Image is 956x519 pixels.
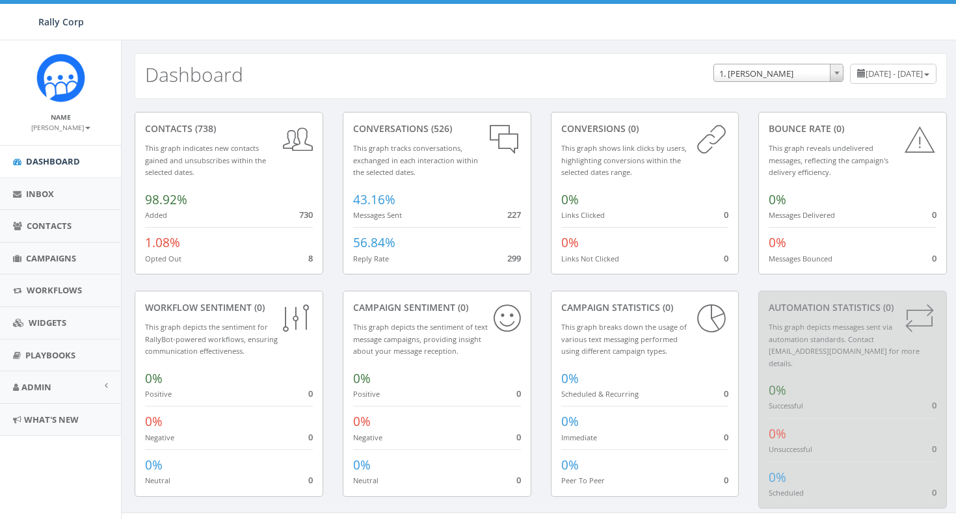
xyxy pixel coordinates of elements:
span: 0% [769,234,786,251]
span: 730 [299,209,313,220]
span: 0% [353,457,371,473]
span: 0 [932,399,936,411]
span: 0% [561,234,579,251]
small: Positive [353,389,380,399]
small: Added [145,210,167,220]
small: Positive [145,389,172,399]
span: 0 [932,486,936,498]
div: Campaign Statistics [561,301,729,314]
small: Scheduled [769,488,804,498]
span: 43.16% [353,191,395,208]
small: This graph tracks conversations, exchanged in each interaction within the selected dates. [353,143,478,177]
span: 0% [353,413,371,430]
span: 1. James Martin [714,64,843,83]
span: 0% [561,413,579,430]
span: 0 [516,431,521,443]
span: 1. James Martin [713,64,843,82]
span: Playbooks [25,349,75,361]
small: Messages Delivered [769,210,835,220]
span: 0 [724,431,728,443]
h2: Dashboard [145,64,243,85]
span: 0% [145,370,163,387]
small: Negative [353,432,382,442]
div: Automation Statistics [769,301,936,314]
small: Negative [145,432,174,442]
div: Bounce Rate [769,122,936,135]
span: Campaigns [26,252,76,264]
span: (738) [193,122,216,135]
small: This graph depicts messages sent via automation standards. Contact [EMAIL_ADDRESS][DOMAIN_NAME] f... [769,322,920,368]
span: Widgets [29,317,66,328]
span: 98.92% [145,191,187,208]
span: 0 [724,252,728,264]
span: 0 [308,431,313,443]
span: 0 [724,388,728,399]
span: 0 [516,474,521,486]
div: conversations [353,122,521,135]
span: 8 [308,252,313,264]
small: Neutral [353,475,378,485]
span: (526) [429,122,452,135]
div: Workflow Sentiment [145,301,313,314]
span: 0% [561,457,579,473]
span: Dashboard [26,155,80,167]
small: [PERSON_NAME] [31,123,90,132]
small: Neutral [145,475,170,485]
small: Messages Sent [353,210,402,220]
span: [DATE] - [DATE] [866,68,923,79]
img: Icon_1.png [36,53,85,102]
small: This graph indicates new contacts gained and unsubscribes within the selected dates. [145,143,266,177]
span: 0 [308,474,313,486]
small: Links Not Clicked [561,254,619,263]
span: 0% [769,191,786,208]
span: 0% [145,457,163,473]
small: This graph breaks down the usage of various text messaging performed using different campaign types. [561,322,687,356]
span: Rally Corp [38,16,84,28]
small: Successful [769,401,803,410]
span: 0% [145,413,163,430]
small: Messages Bounced [769,254,832,263]
span: 0% [769,382,786,399]
span: 0% [769,469,786,486]
span: 299 [507,252,521,264]
span: 0 [308,388,313,399]
span: 56.84% [353,234,395,251]
span: (0) [831,122,844,135]
span: 0% [561,191,579,208]
small: This graph depicts the sentiment for RallyBot-powered workflows, ensuring communication effective... [145,322,278,356]
small: Scheduled & Recurring [561,389,639,399]
small: This graph depicts the sentiment of text message campaigns, providing insight about your message ... [353,322,488,356]
span: Contacts [27,220,72,232]
span: 0% [769,425,786,442]
span: (0) [881,301,894,313]
span: 0 [932,209,936,220]
span: 0 [932,443,936,455]
small: Name [51,113,71,122]
div: contacts [145,122,313,135]
span: (0) [455,301,468,313]
span: 0 [516,388,521,399]
div: Campaign Sentiment [353,301,521,314]
span: Workflows [27,284,82,296]
div: conversions [561,122,729,135]
span: (0) [660,301,673,313]
span: 0 [724,474,728,486]
small: This graph reveals undelivered messages, reflecting the campaign's delivery efficiency. [769,143,888,177]
span: Inbox [26,188,54,200]
span: (0) [252,301,265,313]
span: 0% [353,370,371,387]
span: 0% [561,370,579,387]
span: 0 [932,252,936,264]
span: What's New [24,414,79,425]
span: Admin [21,381,51,393]
small: Reply Rate [353,254,389,263]
span: 1.08% [145,234,180,251]
a: [PERSON_NAME] [31,121,90,133]
small: Immediate [561,432,597,442]
small: Opted Out [145,254,181,263]
small: Unsuccessful [769,444,812,454]
small: Links Clicked [561,210,605,220]
span: 0 [724,209,728,220]
span: 227 [507,209,521,220]
small: This graph shows link clicks by users, highlighting conversions within the selected dates range. [561,143,687,177]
